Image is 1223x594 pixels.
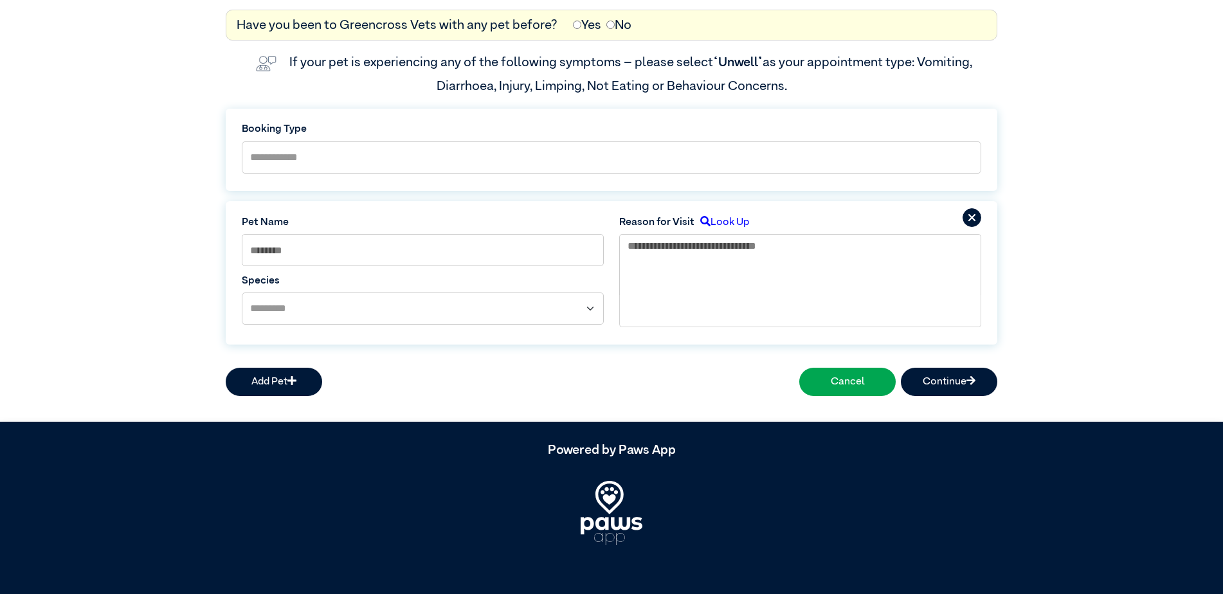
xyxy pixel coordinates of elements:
label: Species [242,273,604,289]
label: Have you been to Greencross Vets with any pet before? [237,15,557,35]
label: If your pet is experiencing any of the following symptoms – please select as your appointment typ... [289,56,975,92]
label: No [606,15,631,35]
input: No [606,21,615,29]
input: Yes [573,21,581,29]
img: vet [251,51,282,76]
label: Booking Type [242,122,981,137]
label: Look Up [694,215,749,230]
button: Continue [901,368,997,396]
h5: Powered by Paws App [226,442,997,458]
span: “Unwell” [713,56,763,69]
img: PawsApp [581,481,642,545]
label: Yes [573,15,601,35]
label: Reason for Visit [619,215,694,230]
button: Cancel [799,368,896,396]
label: Pet Name [242,215,604,230]
button: Add Pet [226,368,322,396]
